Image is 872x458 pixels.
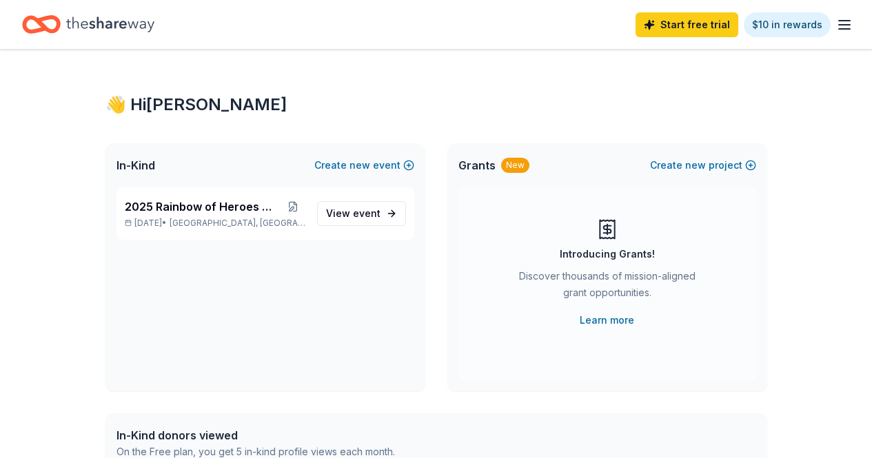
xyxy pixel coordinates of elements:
a: View event [317,201,406,226]
div: Discover thousands of mission-aligned grant opportunities. [514,268,701,306]
span: In-Kind [116,157,155,174]
a: Home [22,8,154,41]
div: Introducing Grants! [560,246,655,262]
div: 👋 Hi [PERSON_NAME] [105,94,767,116]
div: New [501,158,529,173]
p: [DATE] • [125,218,306,229]
button: Createnewevent [314,157,414,174]
a: Learn more [580,312,634,329]
a: Start free trial [636,12,738,37]
span: new [349,157,370,174]
span: event [353,207,381,219]
button: Createnewproject [650,157,756,174]
span: Grants [458,157,496,174]
div: In-Kind donors viewed [116,427,395,444]
span: [GEOGRAPHIC_DATA], [GEOGRAPHIC_DATA] [170,218,305,229]
span: View [326,205,381,222]
a: $10 in rewards [744,12,831,37]
span: 2025 Rainbow of Heroes Walk [125,198,280,215]
span: new [685,157,706,174]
